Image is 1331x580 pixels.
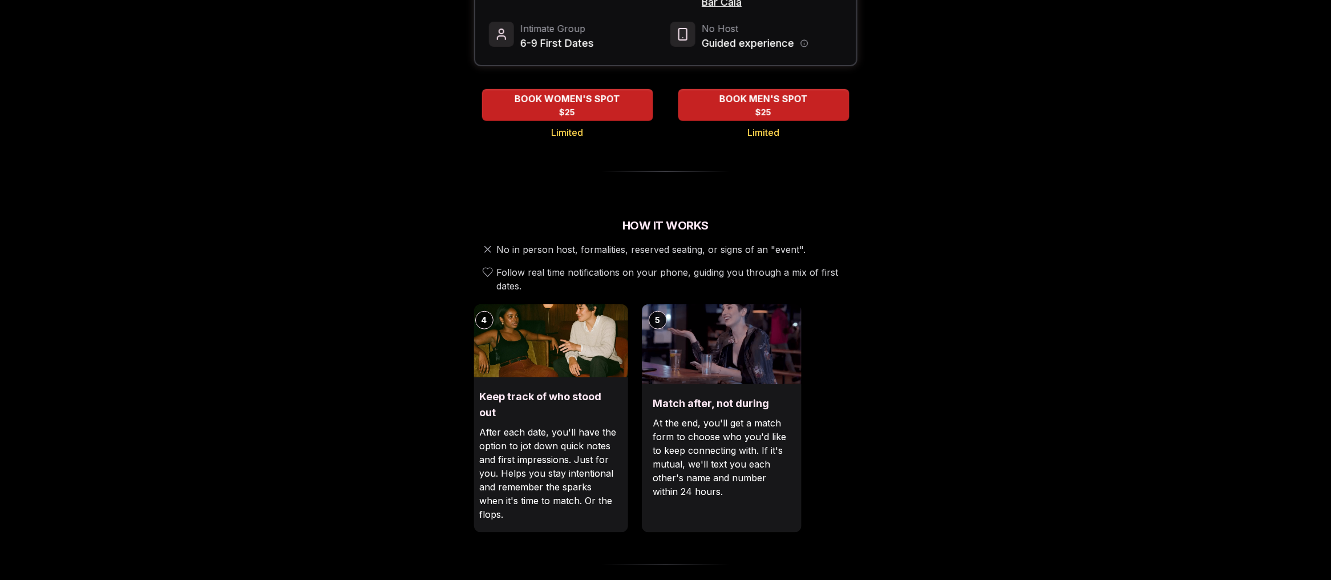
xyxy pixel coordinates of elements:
span: Follow real time notifications on your phone, guiding you through a mix of first dates. [497,265,853,293]
div: 4 [475,311,493,329]
button: Host information [800,39,808,47]
span: Guided experience [702,35,795,51]
span: $25 [756,107,772,118]
span: Limited [748,126,780,139]
span: Intimate Group [521,22,594,35]
img: Keep track of who stood out [468,304,628,377]
p: At the end, you'll get a match form to choose who you'd like to keep connecting with. If it's mut... [653,416,790,498]
button: BOOK WOMEN'S SPOT - Limited [482,89,653,121]
span: BOOK WOMEN'S SPOT [512,92,622,106]
button: BOOK MEN'S SPOT - Limited [678,89,849,121]
span: 6-9 First Dates [521,35,594,51]
h3: Keep track of who stood out [480,389,617,421]
span: Limited [552,126,584,139]
p: After each date, you'll have the option to jot down quick notes and first impressions. Just for y... [480,425,617,521]
span: No in person host, formalities, reserved seating, or signs of an "event". [497,243,806,256]
h2: How It Works [474,217,857,233]
span: $25 [560,107,576,118]
span: No Host [702,22,808,35]
h3: Match after, not during [653,396,790,412]
img: Match after, not during [642,304,802,384]
span: BOOK MEN'S SPOT [717,92,810,106]
div: 5 [649,311,667,329]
